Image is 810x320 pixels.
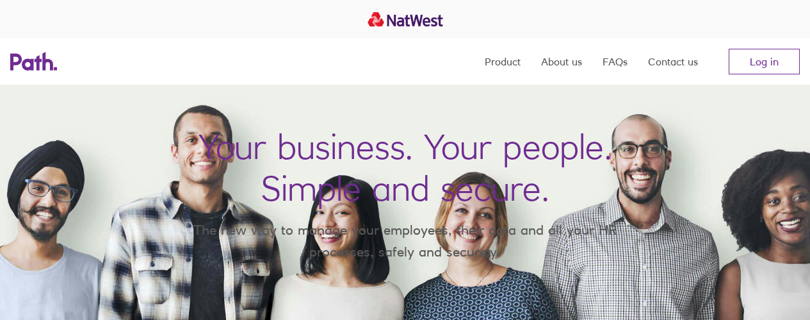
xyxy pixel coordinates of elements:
a: FAQs [603,38,628,85]
a: About us [541,38,582,85]
a: Contact us [648,38,698,85]
a: Log in [729,49,800,74]
a: Product [485,38,521,85]
p: The new way to manage your employees, their data and all your HR processes, safely and securely. [175,219,636,262]
h1: Your business. Your people. Simple and secure. [198,126,612,209]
